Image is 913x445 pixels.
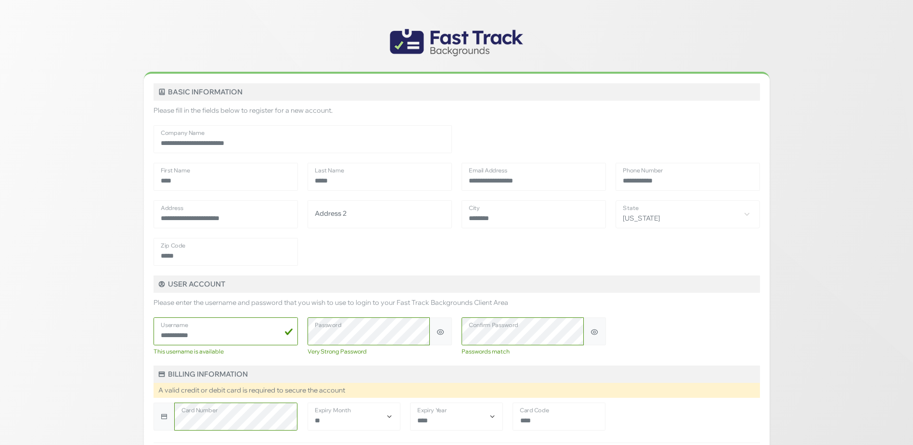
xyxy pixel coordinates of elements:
h5: Basic Information [154,83,760,101]
div: Very Strong Password [308,347,452,356]
div: This username is available [154,347,298,356]
h5: Billing Information [154,366,760,383]
span: Florida [616,201,759,227]
h5: User Account [154,275,760,293]
p: Please enter the username and password that you wish to use to login to your Fast Track Backgroun... [154,298,760,308]
p: Please fill in the fields below to register for a new account. [154,105,760,116]
div: Passwords match [462,347,606,356]
div: A valid credit or debit card is required to secure the account [154,383,760,398]
span: Florida [616,200,760,228]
